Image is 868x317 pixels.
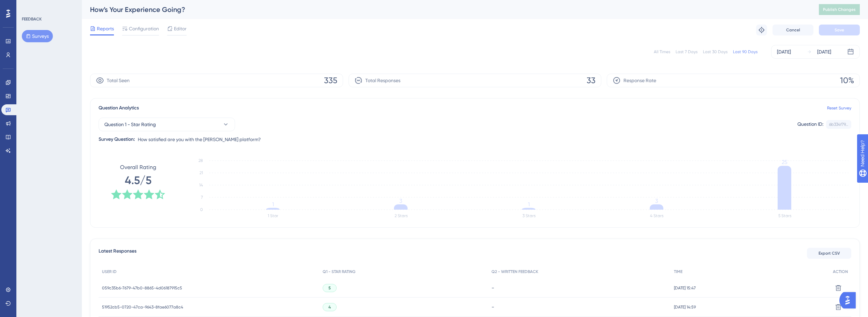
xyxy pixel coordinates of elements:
[817,48,831,56] div: [DATE]
[655,198,658,204] tspan: 3
[676,49,697,55] div: Last 7 Days
[97,25,114,33] span: Reports
[782,159,788,165] tspan: 25
[99,104,139,112] span: Question Analytics
[840,75,854,86] span: 10%
[623,76,656,85] span: Response Rate
[323,269,355,274] span: Q1 - STAR RATING
[674,269,682,274] span: TIME
[777,48,791,56] div: [DATE]
[807,248,851,259] button: Export CSV
[491,304,667,310] div: -
[99,247,136,259] span: Latest Responses
[200,170,203,175] tspan: 21
[22,16,42,22] div: FEEDBACK
[491,269,538,274] span: Q2 - WRITTEN FEEDBACK
[523,213,535,218] text: 3 Stars
[125,173,151,188] span: 4.5/5
[129,25,159,33] span: Configuration
[395,213,408,218] text: 2 Stars
[797,120,823,129] div: Question ID:
[674,285,696,291] span: [DATE] 15:47
[650,213,663,218] text: 4 Stars
[827,105,851,111] a: Reset Survey
[399,198,402,204] tspan: 3
[268,213,278,218] text: 1 Star
[16,2,43,10] span: Need Help?
[99,135,135,144] div: Survey Question:
[328,285,331,291] span: 5
[102,285,182,291] span: 059c35b6-7679-47b0-8865-4d06187915c5
[199,183,203,187] tspan: 14
[272,201,274,208] tspan: 1
[102,304,183,310] span: 51952cb5-0720-47ca-9643-8fae6077a8c4
[528,201,530,208] tspan: 1
[587,75,595,86] span: 33
[491,285,667,291] div: -
[773,25,813,35] button: Cancel
[819,251,840,256] span: Export CSV
[733,49,757,55] div: Last 90 Days
[829,122,848,127] div: 6b334f79...
[833,269,848,274] span: ACTION
[328,304,331,310] span: 4
[174,25,187,33] span: Editor
[90,5,802,14] div: How’s Your Experience Going?
[107,76,130,85] span: Total Seen
[839,290,860,311] iframe: UserGuiding AI Assistant Launcher
[198,158,203,163] tspan: 28
[819,25,860,35] button: Save
[654,49,670,55] div: All Times
[201,195,203,200] tspan: 7
[99,118,235,131] button: Question 1 - Star Rating
[365,76,400,85] span: Total Responses
[102,269,117,274] span: USER ID
[674,304,696,310] span: [DATE] 14:59
[120,163,156,171] span: Overall Rating
[138,135,261,144] span: How satisfied are you with the [PERSON_NAME] platform?
[819,4,860,15] button: Publish Changes
[703,49,727,55] div: Last 30 Days
[786,27,800,33] span: Cancel
[200,207,203,212] tspan: 0
[778,213,791,218] text: 5 Stars
[324,75,337,86] span: 335
[835,27,844,33] span: Save
[104,120,156,129] span: Question 1 - Star Rating
[22,30,53,42] button: Surveys
[823,7,856,12] span: Publish Changes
